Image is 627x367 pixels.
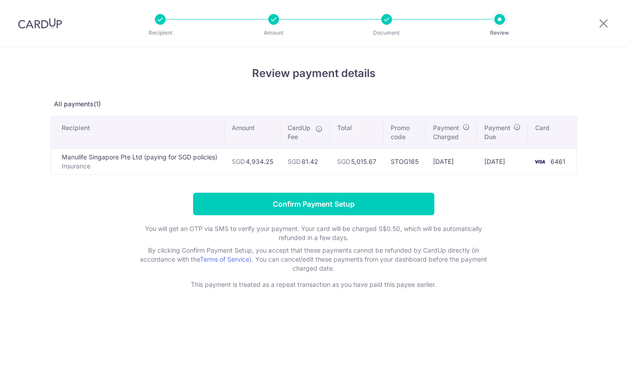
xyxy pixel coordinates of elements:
th: Total [330,116,383,149]
span: 6461 [550,158,565,165]
a: Terms of Service [200,255,249,263]
span: Payment Due [484,123,511,141]
p: Amount [240,28,307,37]
h4: Review payment details [50,65,577,82]
p: This payment is treated as a repeat transaction as you have paid this payee earlier. [134,280,494,289]
th: Card [528,116,576,149]
td: 4,934.25 [225,149,280,174]
p: Insurance [62,162,217,171]
span: SGD [337,158,350,165]
th: Promo code [383,116,426,149]
p: Recipient [127,28,194,37]
p: All payments(1) [50,100,577,109]
p: Review [466,28,533,37]
p: By clicking Confirm Payment Setup, you accept that these payments cannot be refunded by CardUp di... [134,246,494,273]
span: SGD [232,158,245,165]
input: Confirm Payment Setup [193,193,434,215]
td: 81.42 [280,149,330,174]
th: Recipient [51,116,225,149]
p: You will get an OTP via SMS to verify your payment. Your card will be charged S$0.50, which will ... [134,224,494,242]
img: <span class="translation_missing" title="translation missing: en.account_steps.new_confirm_form.b... [531,156,549,167]
td: [DATE] [477,149,528,174]
td: 5,015.67 [330,149,383,174]
span: Payment Charged [433,123,460,141]
td: [DATE] [426,149,477,174]
th: Amount [225,116,280,149]
td: Manulife Singapore Pte Ltd (paying for SGD policies) [51,149,225,174]
img: CardUp [18,18,62,29]
td: STOG165 [383,149,426,174]
span: CardUp Fee [288,123,311,141]
span: SGD [288,158,301,165]
p: Document [353,28,420,37]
